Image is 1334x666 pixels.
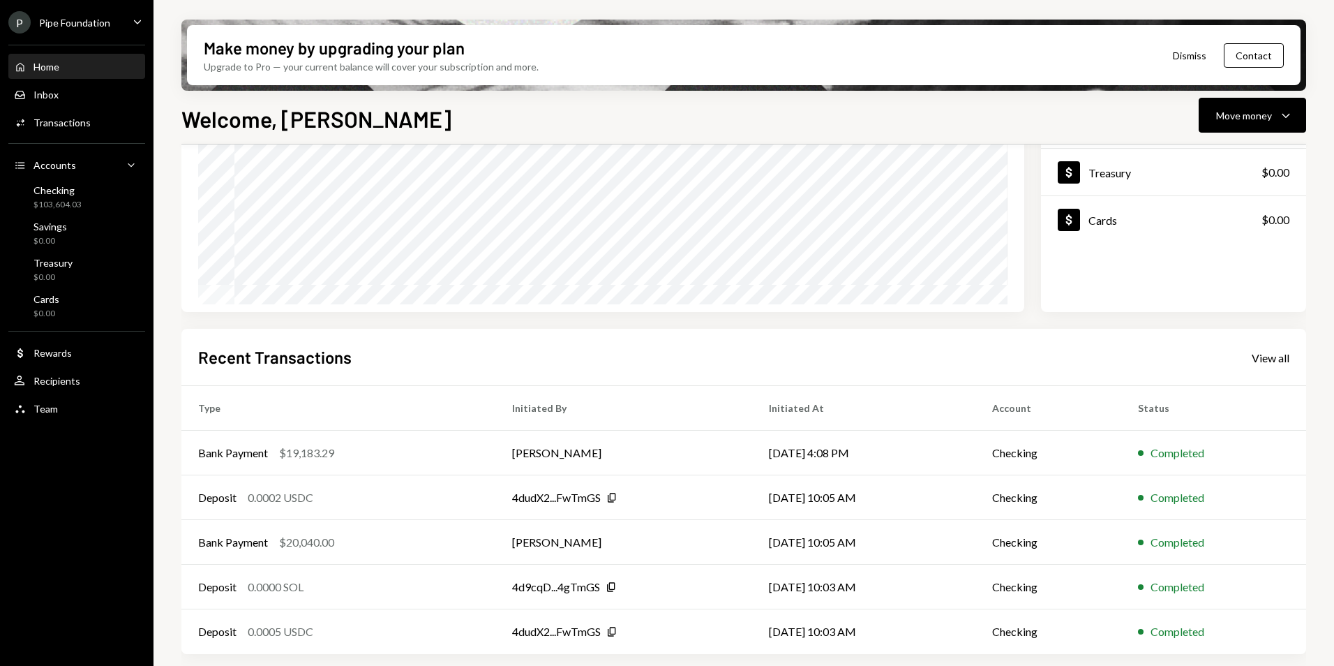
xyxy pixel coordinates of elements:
a: Home [8,54,145,79]
div: Move money [1216,108,1272,123]
td: [DATE] 10:03 AM [752,609,975,654]
div: $0.00 [33,272,73,283]
div: Accounts [33,159,76,171]
button: Move money [1199,98,1306,133]
div: $0.00 [33,308,59,320]
a: View all [1252,350,1289,365]
div: Completed [1151,489,1204,506]
a: Cards$0.00 [8,289,145,323]
div: Cards [33,293,59,305]
div: Bank Payment [198,534,268,551]
div: Recipients [33,375,80,387]
div: Transactions [33,117,91,128]
div: 4dudX2...FwTmGS [512,623,601,640]
div: Make money by upgrading your plan [204,36,465,59]
a: Accounts [8,152,145,177]
div: Team [33,403,58,415]
div: P [8,11,31,34]
td: [DATE] 10:05 AM [752,475,975,520]
div: Pipe Foundation [39,17,110,29]
h1: Welcome, [PERSON_NAME] [181,105,451,133]
div: 0.0005 USDC [248,623,313,640]
div: View all [1252,351,1289,365]
td: Checking [975,431,1121,475]
a: Treasury$0.00 [1041,149,1306,195]
a: Savings$0.00 [8,216,145,250]
div: Completed [1151,445,1204,461]
div: 0.0002 USDC [248,489,313,506]
td: Checking [975,565,1121,609]
div: Cards [1088,214,1117,227]
th: Type [181,386,495,431]
a: Checking$103,604.03 [8,180,145,214]
th: Status [1121,386,1306,431]
td: [DATE] 10:05 AM [752,520,975,565]
div: Deposit [198,623,237,640]
td: Checking [975,609,1121,654]
div: Deposit [198,579,237,595]
a: Team [8,396,145,421]
div: Rewards [33,347,72,359]
div: Bank Payment [198,445,268,461]
div: 0.0000 SOL [248,579,303,595]
button: Contact [1224,43,1284,68]
td: [PERSON_NAME] [495,520,752,565]
th: Initiated By [495,386,752,431]
div: Treasury [1088,166,1131,179]
div: Upgrade to Pro — your current balance will cover your subscription and more. [204,59,539,74]
a: Rewards [8,340,145,365]
td: Checking [975,520,1121,565]
div: Completed [1151,534,1204,551]
th: Account [975,386,1121,431]
div: Savings [33,221,67,232]
div: Checking [33,184,82,196]
div: Treasury [33,257,73,269]
a: Inbox [8,82,145,107]
th: Initiated At [752,386,975,431]
div: $103,604.03 [33,199,82,211]
div: $0.00 [1261,212,1289,228]
a: Transactions [8,110,145,135]
h2: Recent Transactions [198,346,352,369]
button: Dismiss [1155,39,1224,72]
div: 4dudX2...FwTmGS [512,489,601,506]
div: $0.00 [33,235,67,247]
div: Deposit [198,489,237,506]
td: [PERSON_NAME] [495,431,752,475]
td: [DATE] 10:03 AM [752,565,975,609]
td: [DATE] 4:08 PM [752,431,975,475]
div: Completed [1151,579,1204,595]
div: Home [33,61,59,73]
a: Cards$0.00 [1041,196,1306,243]
div: 4d9cqD...4gTmGS [512,579,600,595]
div: Completed [1151,623,1204,640]
a: Treasury$0.00 [8,253,145,286]
div: $19,183.29 [279,445,334,461]
div: $0.00 [1261,164,1289,181]
td: Checking [975,475,1121,520]
a: Recipients [8,368,145,393]
div: Inbox [33,89,59,101]
div: $20,040.00 [279,534,334,551]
